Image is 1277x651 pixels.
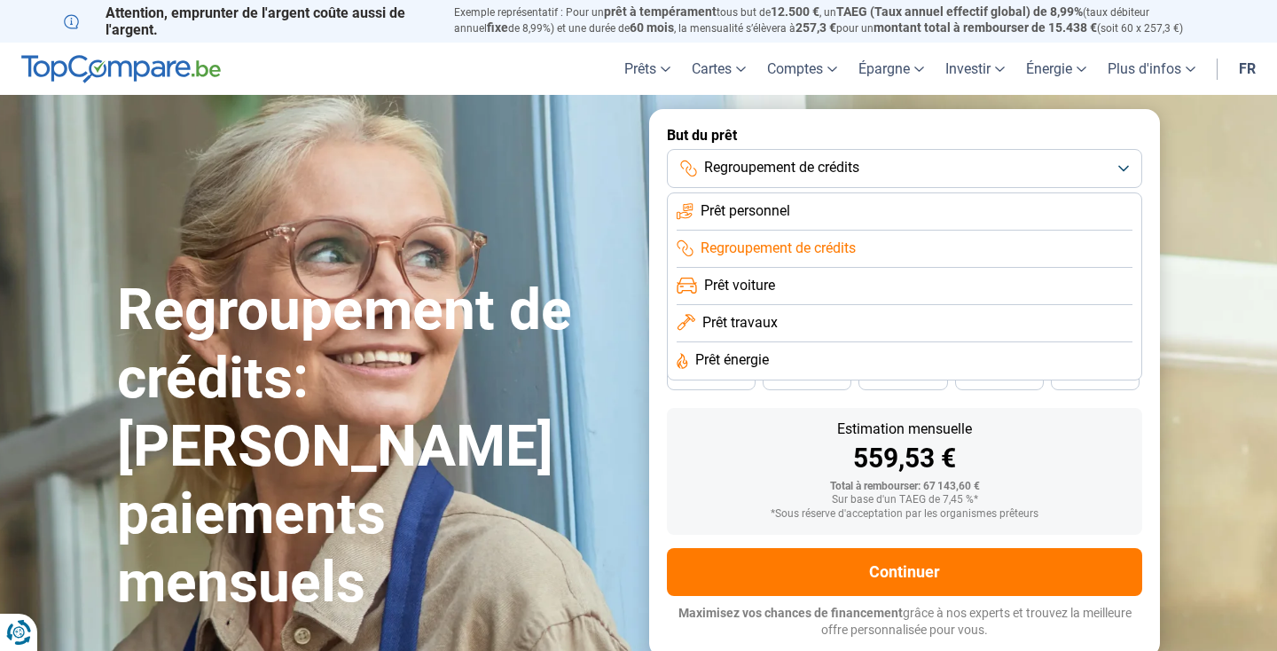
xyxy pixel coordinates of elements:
[630,20,674,35] span: 60 mois
[795,20,836,35] span: 257,3 €
[848,43,935,95] a: Épargne
[704,276,775,295] span: Prêt voiture
[701,239,856,258] span: Regroupement de crédits
[667,605,1142,639] p: grâce à nos experts et trouvez la meilleure offre personnalisée pour vous.
[614,43,681,95] a: Prêts
[787,372,827,382] span: 42 mois
[701,201,790,221] span: Prêt personnel
[681,422,1128,436] div: Estimation mensuelle
[1097,43,1206,95] a: Plus d'infos
[935,43,1015,95] a: Investir
[681,445,1128,472] div: 559,53 €
[681,494,1128,506] div: Sur base d'un TAEG de 7,45 %*
[117,277,628,617] h1: Regroupement de crédits: [PERSON_NAME] paiements mensuels
[756,43,848,95] a: Comptes
[681,43,756,95] a: Cartes
[1228,43,1266,95] a: fr
[681,481,1128,493] div: Total à rembourser: 67 143,60 €
[487,20,508,35] span: fixe
[454,4,1213,36] p: Exemple représentatif : Pour un tous but de , un (taux débiteur annuel de 8,99%) et une durée de ...
[836,4,1083,19] span: TAEG (Taux annuel effectif global) de 8,99%
[667,548,1142,596] button: Continuer
[1076,372,1115,382] span: 24 mois
[1015,43,1097,95] a: Énergie
[21,55,221,83] img: TopCompare
[692,372,731,382] span: 48 mois
[771,4,819,19] span: 12.500 €
[681,508,1128,521] div: *Sous réserve d'acceptation par les organismes prêteurs
[980,372,1019,382] span: 30 mois
[874,20,1097,35] span: montant total à rembourser de 15.438 €
[64,4,433,38] p: Attention, emprunter de l'argent coûte aussi de l'argent.
[695,350,769,370] span: Prêt énergie
[704,158,859,177] span: Regroupement de crédits
[604,4,717,19] span: prêt à tempérament
[667,149,1142,188] button: Regroupement de crédits
[702,313,778,333] span: Prêt travaux
[678,606,903,620] span: Maximisez vos chances de financement
[667,127,1142,144] label: But du prêt
[883,372,922,382] span: 36 mois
